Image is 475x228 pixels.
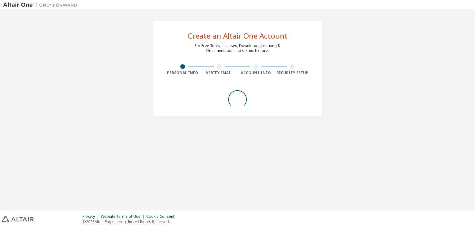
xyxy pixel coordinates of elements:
[164,70,201,75] div: Personal Info
[83,214,101,219] div: Privacy
[3,2,80,8] img: Altair One
[237,70,274,75] div: Account Info
[274,70,311,75] div: Security Setup
[101,214,146,219] div: Website Terms of Use
[195,43,280,53] div: For Free Trials, Licenses, Downloads, Learning & Documentation and so much more.
[146,214,178,219] div: Cookie Consent
[201,70,238,75] div: Verify Email
[2,216,34,222] img: altair_logo.svg
[188,32,288,40] div: Create an Altair One Account
[83,219,178,224] p: © 2025 Altair Engineering, Inc. All Rights Reserved.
